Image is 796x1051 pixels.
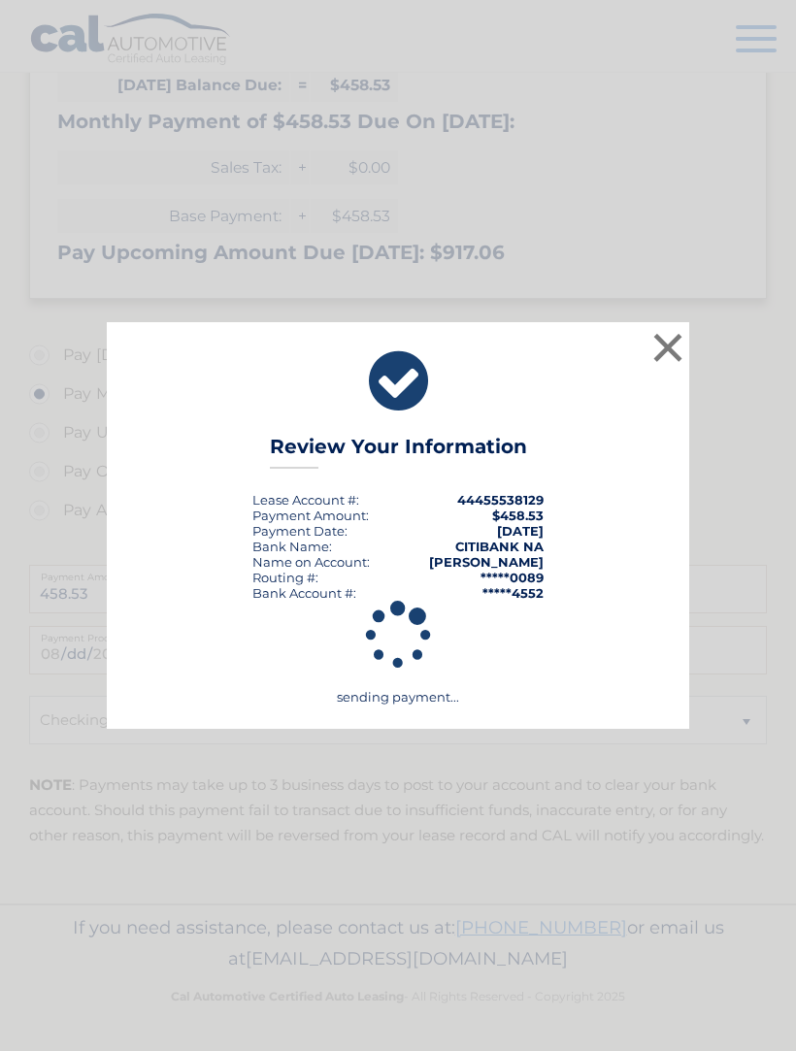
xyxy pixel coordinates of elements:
h3: Review Your Information [270,435,527,469]
div: Name on Account: [252,554,370,570]
div: Routing #: [252,570,318,585]
div: sending payment... [131,601,665,706]
button: × [648,328,687,367]
span: Payment Date [252,523,345,539]
div: : [252,523,348,539]
div: Bank Name: [252,539,332,554]
div: Bank Account #: [252,585,356,601]
span: [DATE] [497,523,544,539]
strong: 44455538129 [457,492,544,508]
strong: [PERSON_NAME] [429,554,544,570]
div: Payment Amount: [252,508,369,523]
div: Lease Account #: [252,492,359,508]
strong: CITIBANK NA [455,539,544,554]
span: $458.53 [492,508,544,523]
